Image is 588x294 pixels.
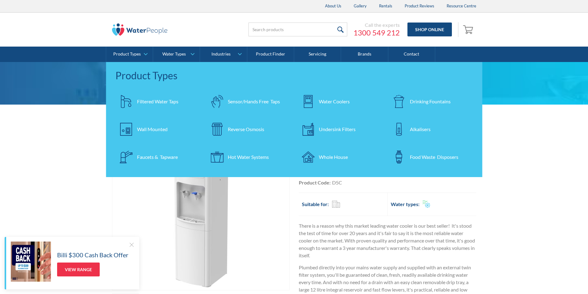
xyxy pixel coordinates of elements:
a: Reverse Osmosis [206,118,291,140]
div: D5C [332,179,342,186]
a: Wall Mounted [115,118,200,140]
div: Hot Water Systems [228,153,269,161]
div: Water Coolers [319,98,350,105]
iframe: podium webchat widget bubble [526,263,588,294]
div: Whole House [319,153,348,161]
a: View Range [57,263,100,276]
img: The Water People [112,23,168,36]
a: Shop Online [407,23,452,36]
div: Reverse Osmosis [228,126,264,133]
div: Product Types [113,52,141,57]
a: Contact [388,47,435,62]
a: 1300 549 212 [353,28,400,37]
div: Food Waste Disposers [410,153,458,161]
a: Faucets & Tapware [115,146,200,168]
a: Product Types [106,47,153,62]
a: Open empty cart [461,22,476,37]
img: Waterlux Mains Water Cooler Chilled & Ambient Floor Standing - D5C [126,140,276,290]
div: Drinking Fountains [410,98,451,105]
div: Undersink Filters [319,126,356,133]
a: Industries [200,47,247,62]
div: Alkalisers [410,126,431,133]
input: Search products [248,23,347,36]
div: Wall Mounted [137,126,168,133]
div: Call the experts [353,22,400,28]
div: Product Types [115,68,473,83]
a: open lightbox [112,140,290,290]
a: Alkalisers [388,118,473,140]
p: There is a reason why this market leading water cooler is our best seller! It's stood the test of... [299,222,476,259]
a: Water Types [153,47,200,62]
a: Hot Water Systems [206,146,291,168]
div: Sensor/Hands Free Taps [228,98,280,105]
a: Brands [341,47,388,62]
div: Faucets & Tapware [137,153,178,161]
img: shopping cart [463,24,475,34]
a: Sensor/Hands Free Taps [206,91,291,112]
h2: Water types: [391,201,419,208]
nav: Product Types [106,62,482,177]
iframe: podium webchat widget prompt [483,197,588,271]
a: Undersink Filters [297,118,382,140]
a: Water Coolers [297,91,382,112]
img: Billi $300 Cash Back Offer [11,242,51,282]
a: Filtered Water Taps [115,91,200,112]
h2: Suitable for: [302,201,329,208]
h5: Billi $300 Cash Back Offer [57,250,128,259]
strong: Product Code: [299,180,331,185]
div: Filtered Water Taps [137,98,178,105]
a: Whole House [297,146,382,168]
div: Water Types [162,52,186,57]
a: Food Waste Disposers [388,146,473,168]
a: Servicing [294,47,341,62]
div: Industries [211,52,231,57]
a: Drinking Fountains [388,91,473,112]
a: Product Finder [247,47,294,62]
